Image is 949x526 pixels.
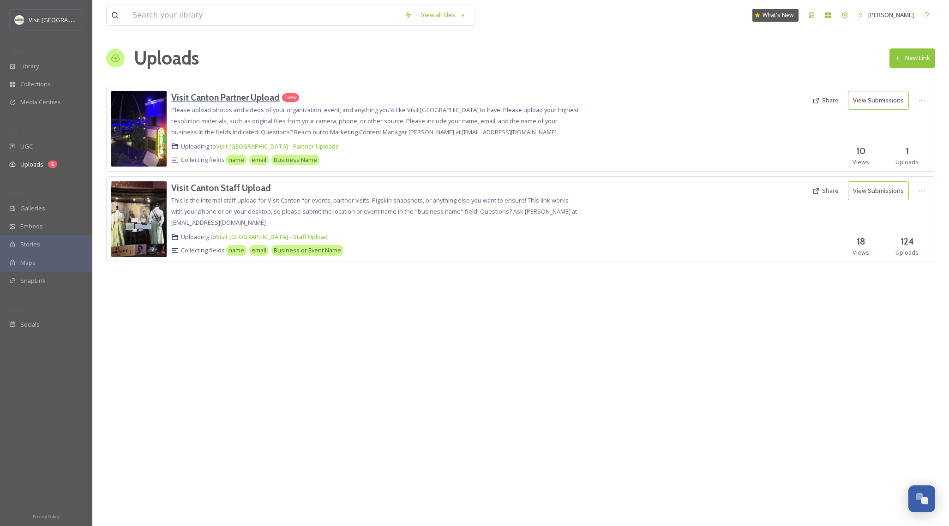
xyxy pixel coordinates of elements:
a: View Submissions [848,181,913,200]
span: Galleries [20,204,45,213]
span: This is the internal staff upload for Visit Canton for events, partner visits, Pigskin snapshots,... [171,196,577,227]
img: 150ea95d-244e-4097-a693-5feded024ea4.jpg [111,91,167,167]
span: Library [20,62,39,71]
span: Collecting fields [181,155,225,164]
span: Uploads [895,248,919,257]
span: Please upload photos and videos of your organization, event, and anything you'd like Visit [GEOGR... [171,106,579,136]
span: Uploading to [181,142,339,151]
span: Uploads [20,160,43,169]
span: Maps [20,258,36,267]
button: Share [808,91,843,109]
span: Stories [20,240,40,249]
a: Privacy Policy [33,510,60,521]
span: [PERSON_NAME] [868,11,914,19]
a: What's New [752,9,799,22]
span: UGC [20,142,33,151]
h3: 10 [856,144,866,158]
img: download.jpeg [15,15,24,24]
a: View Submissions [848,91,913,110]
span: name [228,155,244,164]
span: Uploads [895,158,919,167]
span: Views [853,158,869,167]
span: Visit [GEOGRAPHIC_DATA] [29,15,100,24]
button: View Submissions [848,91,909,110]
span: Views [853,248,869,257]
span: Business Name [274,155,317,164]
a: Visit Canton Partner Upload [171,91,280,104]
div: 1 new [282,93,299,102]
img: c88d2178-c90e-4b79-9031-15ec1e830c16.jpg [111,181,167,257]
span: Business or Event Name [274,246,341,255]
h3: Visit Canton Partner Upload [171,92,280,103]
span: Embeds [20,222,43,231]
span: Socials [20,320,40,329]
span: WIDGETS [9,190,30,197]
input: Search your library [128,5,400,25]
span: email [252,246,266,255]
span: name [228,246,244,255]
h3: 124 [901,235,914,248]
a: Uploads [134,44,199,72]
span: email [252,155,266,164]
span: Collecting fields [181,246,225,255]
a: Visit [GEOGRAPHIC_DATA] - Partner Uploads [216,142,339,150]
span: SnapLink [20,276,46,285]
a: Visit [GEOGRAPHIC_DATA] - Staff Upload [216,233,328,241]
span: Uploading to [181,233,328,241]
a: Visit Canton Staff Upload [171,181,271,195]
span: Media Centres [20,98,61,107]
a: [PERSON_NAME] [853,6,919,24]
span: SOCIALS [9,306,28,313]
span: MEDIA [9,48,25,54]
button: View Submissions [848,181,909,200]
h3: 1 [906,144,909,158]
a: View all files [416,6,470,24]
span: COLLECT [9,128,29,135]
button: New Link [889,48,935,67]
button: Open Chat [908,485,935,512]
h3: Visit Canton Staff Upload [171,182,271,193]
span: Privacy Policy [33,514,60,520]
div: 1 [48,161,57,168]
button: Share [808,182,843,200]
h3: 18 [857,235,865,248]
span: Collections [20,80,51,89]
